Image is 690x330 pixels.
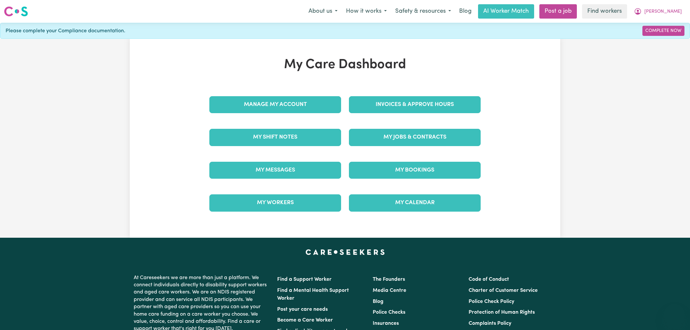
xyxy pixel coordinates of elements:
a: The Founders [373,277,405,282]
a: Police Check Policy [469,299,514,304]
a: My Workers [209,194,341,211]
a: Invoices & Approve Hours [349,96,481,113]
h1: My Care Dashboard [205,57,485,73]
a: My Calendar [349,194,481,211]
a: Manage My Account [209,96,341,113]
a: Protection of Human Rights [469,310,535,315]
a: Complete Now [642,26,684,36]
button: My Account [630,5,686,18]
a: My Messages [209,162,341,179]
a: Blog [373,299,383,304]
a: Find a Support Worker [277,277,332,282]
span: [PERSON_NAME] [644,8,682,15]
button: How it works [342,5,391,18]
a: Find a Mental Health Support Worker [277,288,349,301]
img: Careseekers logo [4,6,28,17]
button: Safety & resources [391,5,455,18]
a: Blog [455,4,475,19]
a: Insurances [373,321,399,326]
a: Post your care needs [277,307,328,312]
a: Police Checks [373,310,405,315]
iframe: Button to launch messaging window [664,304,685,325]
a: Complaints Policy [469,321,511,326]
a: Become a Care Worker [277,318,333,323]
a: Media Centre [373,288,406,293]
a: AI Worker Match [478,4,534,19]
span: Please complete your Compliance documentation. [6,27,125,35]
a: My Jobs & Contracts [349,129,481,146]
a: Careseekers logo [4,4,28,19]
a: Code of Conduct [469,277,509,282]
a: Find workers [582,4,627,19]
button: About us [304,5,342,18]
a: Charter of Customer Service [469,288,538,293]
a: Post a job [539,4,577,19]
a: Careseekers home page [306,249,385,255]
a: My Shift Notes [209,129,341,146]
a: My Bookings [349,162,481,179]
